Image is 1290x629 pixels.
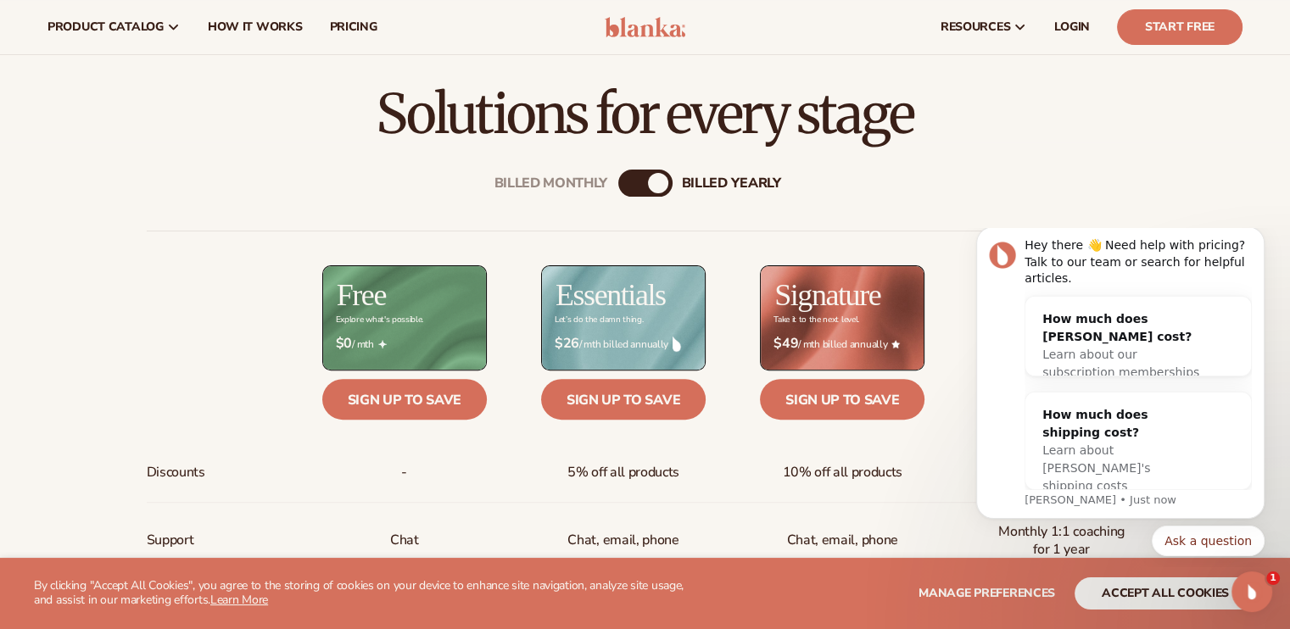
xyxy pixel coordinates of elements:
[75,164,266,281] div: How much does shipping cost?Learn about [PERSON_NAME]'s shipping costs
[74,9,301,262] div: Message content
[541,379,706,420] a: Sign up to save
[555,336,579,352] strong: $26
[761,266,924,369] img: Signature_BG_eeb718c8-65ac-49e3-a4e5-327c6aa73146.jpg
[210,592,268,608] a: Learn More
[38,14,65,41] img: Profile image for Lee
[74,9,301,59] div: Hey there 👋 Need help with pricing? Talk to our team or search for helpful articles.
[919,577,1055,610] button: Manage preferences
[567,457,679,488] span: 5% off all products
[542,266,705,369] img: Essentials_BG_9050f826-5aa9-47d9-a362-757b82c62641.jpg
[92,215,199,264] span: Learn about [PERSON_NAME]'s shipping costs
[25,298,314,328] div: Quick reply options
[147,525,194,556] span: Support
[773,336,798,352] strong: $49
[47,20,164,34] span: product catalog
[92,120,249,151] span: Learn about our subscription memberships
[74,264,301,280] p: Message from Lee, sent Just now
[760,379,924,420] a: Sign up to save
[92,82,249,118] div: How much does [PERSON_NAME] cost?
[401,457,407,488] span: -
[34,579,703,608] p: By clicking "Accept All Cookies", you agree to the storing of cookies on your device to enhance s...
[329,20,377,34] span: pricing
[92,178,249,214] div: How much does shipping cost?
[556,280,666,310] h2: Essentials
[773,336,911,352] span: / mth billed annually
[673,337,681,352] img: drop.png
[390,525,419,556] p: Chat
[605,17,685,37] img: logo
[787,525,898,556] span: Chat, email, phone
[773,315,859,325] div: Take it to the next level.
[682,175,781,192] div: billed Yearly
[336,336,352,352] strong: $0
[75,69,266,167] div: How much does [PERSON_NAME] cost?Learn about our subscription memberships
[951,228,1290,566] iframe: Intercom notifications message
[1266,571,1280,585] span: 1
[201,298,314,328] button: Quick reply: Ask a question
[322,379,487,420] a: Sign up to save
[941,20,1010,34] span: resources
[336,336,473,352] span: / mth
[378,340,387,348] img: Free_Icon_bb6e7c7e-73f8-44bd-8ed0-223ea0fc522e.png
[1075,577,1256,610] button: accept all cookies
[891,340,900,348] img: Star_6.png
[555,315,643,325] div: Let’s do the damn thing.
[323,266,486,369] img: free_bg.png
[1054,20,1090,34] span: LOGIN
[336,315,423,325] div: Explore what's possible.
[567,525,679,556] p: Chat, email, phone
[494,175,608,192] div: Billed Monthly
[47,86,1243,142] h2: Solutions for every stage
[147,457,205,488] span: Discounts
[919,585,1055,601] span: Manage preferences
[782,457,902,488] span: 10% off all products
[555,336,692,352] span: / mth billed annually
[1231,571,1272,612] iframe: Intercom live chat
[774,280,880,310] h2: Signature
[337,280,386,310] h2: Free
[1117,9,1243,45] a: Start Free
[208,20,303,34] span: How It Works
